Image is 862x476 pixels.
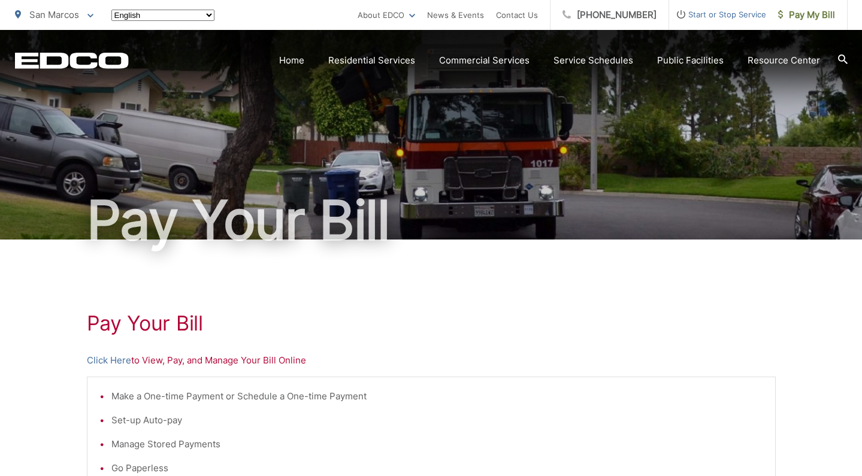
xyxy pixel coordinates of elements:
li: Set-up Auto-pay [111,413,763,428]
li: Go Paperless [111,461,763,475]
a: News & Events [427,8,484,22]
select: Select a language [111,10,214,21]
span: Pay My Bill [778,8,835,22]
a: Service Schedules [554,53,633,68]
a: Public Facilities [657,53,724,68]
h1: Pay Your Bill [87,311,776,335]
a: EDCD logo. Return to the homepage. [15,52,129,69]
a: Home [279,53,304,68]
a: About EDCO [358,8,415,22]
a: Contact Us [496,8,538,22]
a: Commercial Services [439,53,530,68]
a: Residential Services [328,53,415,68]
h1: Pay Your Bill [15,190,848,250]
p: to View, Pay, and Manage Your Bill Online [87,353,776,368]
a: Resource Center [748,53,820,68]
li: Manage Stored Payments [111,437,763,451]
span: San Marcos [29,9,79,20]
li: Make a One-time Payment or Schedule a One-time Payment [111,389,763,404]
a: Click Here [87,353,131,368]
